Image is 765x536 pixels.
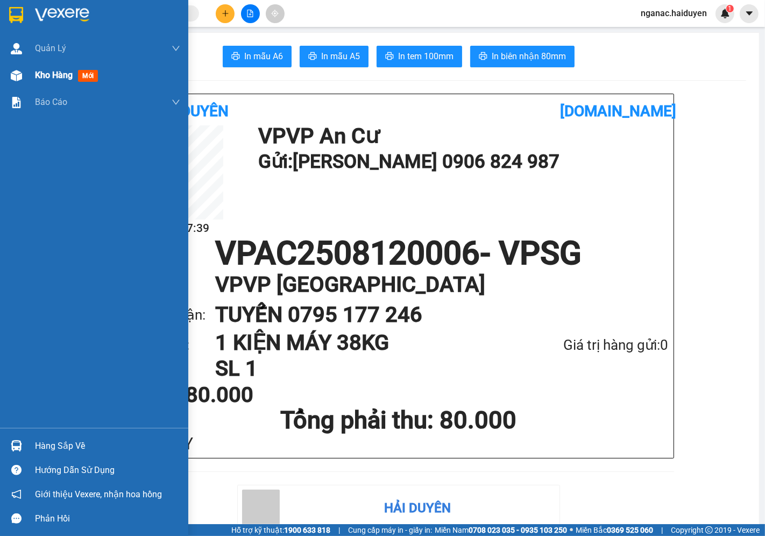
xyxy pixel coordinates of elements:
[11,97,22,108] img: solution-icon
[284,526,330,534] strong: 1900 633 818
[9,10,26,22] span: Gửi:
[101,69,213,84] div: 80.000
[258,125,663,147] h1: VP VP An Cư
[469,526,567,534] strong: 0708 023 035 - 0935 103 250
[398,50,454,63] span: In tem 100mm
[561,102,677,120] b: [DOMAIN_NAME]
[11,513,22,524] span: message
[103,48,212,63] div: 0795177246
[385,52,394,62] span: printer
[215,300,647,330] h1: TUYẾN 0795 177 246
[9,35,95,50] div: 0906824987
[35,488,162,501] span: Giới thiệu Vexere, nhận hoa hồng
[241,4,260,23] button: file-add
[470,46,575,67] button: printerIn biên nhận 80mm
[9,9,95,22] div: VP An Cư
[101,72,126,83] span: Chưa :
[129,384,307,406] div: Chưa 80.000
[129,435,668,453] div: NHẸ TAY
[300,46,369,67] button: printerIn mẫu A5
[35,438,180,454] div: Hàng sắp về
[348,524,432,536] span: Cung cấp máy in - giấy in:
[172,98,180,107] span: down
[35,95,67,109] span: Báo cáo
[745,9,754,18] span: caret-down
[384,498,451,519] div: Hải Duyên
[129,406,668,435] h1: Tổng phải thu: 80.000
[435,524,567,536] span: Miền Nam
[308,52,317,62] span: printer
[338,524,340,536] span: |
[740,4,759,23] button: caret-down
[231,52,240,62] span: printer
[215,270,647,300] h1: VP VP [GEOGRAPHIC_DATA]
[570,528,573,532] span: ⚪️
[103,35,212,48] div: TUYẾN
[35,70,73,80] span: Kho hàng
[222,10,229,17] span: plus
[216,4,235,23] button: plus
[377,46,462,67] button: printerIn tem 100mm
[705,526,713,534] span: copyright
[661,524,663,536] span: |
[506,334,668,356] div: Giá trị hàng gửi: 0
[11,43,22,54] img: warehouse-icon
[152,102,229,120] b: Hải Duyên
[720,9,730,18] img: icon-new-feature
[11,465,22,475] span: question-circle
[11,489,22,499] span: notification
[576,524,653,536] span: Miền Bắc
[258,147,663,177] h1: Gửi: [PERSON_NAME] 0906 824 987
[11,440,22,452] img: warehouse-icon
[726,5,734,12] sup: 1
[321,50,360,63] span: In mẫu A5
[172,44,180,53] span: down
[35,511,180,527] div: Phản hồi
[479,52,487,62] span: printer
[728,5,732,12] span: 1
[35,462,180,478] div: Hướng dẫn sử dụng
[35,41,66,55] span: Quản Lý
[492,50,566,63] span: In biên nhận 80mm
[607,526,653,534] strong: 0369 525 060
[9,7,23,23] img: logo-vxr
[632,6,716,20] span: nganac.haiduyen
[11,70,22,81] img: warehouse-icon
[103,9,212,35] div: VP [GEOGRAPHIC_DATA]
[246,10,254,17] span: file-add
[9,22,95,35] div: [PERSON_NAME]
[223,46,292,67] button: printerIn mẫu A6
[244,50,283,63] span: In mẫu A6
[215,356,506,382] h1: SL 1
[231,524,330,536] span: Hỗ trợ kỹ thuật:
[271,10,279,17] span: aim
[215,330,506,356] h1: 1 KIỆN MÁY 38KG
[266,4,285,23] button: aim
[78,70,98,82] span: mới
[103,10,129,22] span: Nhận:
[129,237,668,270] h1: VPAC2508120006 - VPSG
